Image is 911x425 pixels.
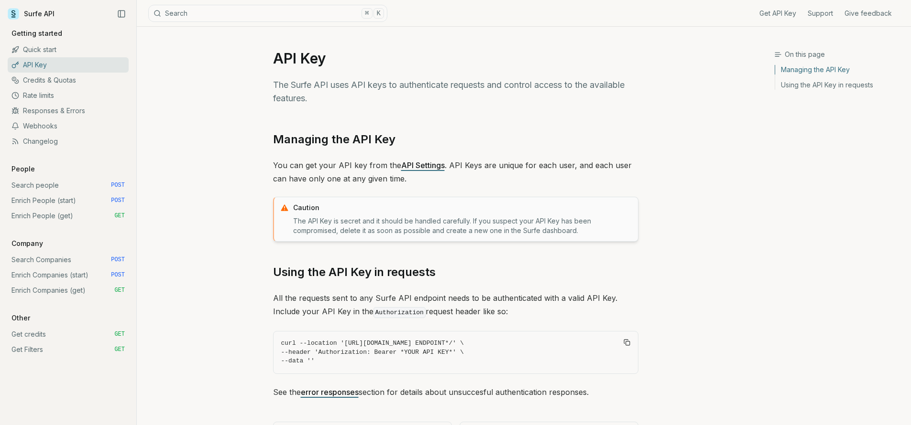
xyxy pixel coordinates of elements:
h3: On this page [774,50,903,59]
a: Responses & Errors [8,103,129,118]
a: Rate limits [8,88,129,103]
p: Getting started [8,29,66,38]
a: Get Filters GET [8,342,129,357]
span: GET [114,330,125,338]
span: POST [111,197,125,204]
a: API Settings [401,160,445,170]
a: Give feedback [845,9,892,18]
code: curl --location '[URL][DOMAIN_NAME] ENDPOINT*/' \ --header 'Authorization: Bearer *YOUR API KEY*'... [281,339,630,366]
p: See the section for details about unsuccesful authentication responses. [273,385,638,399]
a: Managing the API Key [273,132,395,147]
h1: API Key [273,50,638,67]
a: API Key [8,57,129,73]
code: Authorization [373,307,426,318]
p: Caution [293,203,632,212]
a: Search people POST [8,178,129,193]
a: Support [808,9,833,18]
a: Enrich People (start) POST [8,193,129,208]
a: Changelog [8,134,129,149]
a: error responses [301,387,359,397]
a: Using the API Key in requests [273,265,436,280]
p: Company [8,239,47,248]
span: POST [111,256,125,264]
span: GET [114,212,125,220]
a: Webhooks [8,118,129,134]
span: POST [111,271,125,279]
p: The API Key is secret and it should be handled carefully. If you suspect your API Key has been co... [293,216,632,235]
p: People [8,164,39,174]
a: Search Companies POST [8,252,129,267]
button: Copy Text [620,335,634,350]
a: Enrich Companies (start) POST [8,267,129,283]
span: POST [111,181,125,189]
a: Get credits GET [8,327,129,342]
kbd: K [373,8,384,19]
p: All the requests sent to any Surfe API endpoint needs to be authenticated with a valid API Key. I... [273,291,638,319]
kbd: ⌘ [362,8,372,19]
a: Managing the API Key [775,65,903,77]
a: Credits & Quotas [8,73,129,88]
span: GET [114,346,125,353]
p: Other [8,313,34,323]
p: You can get your API key from the . API Keys are unique for each user, and each user can have onl... [273,159,638,185]
button: Search⌘K [148,5,387,22]
a: Using the API Key in requests [775,77,903,90]
a: Surfe API [8,7,55,21]
p: The Surfe API uses API keys to authenticate requests and control access to the available features. [273,78,638,105]
a: Enrich Companies (get) GET [8,283,129,298]
a: Get API Key [759,9,796,18]
span: GET [114,287,125,294]
button: Collapse Sidebar [114,7,129,21]
a: Quick start [8,42,129,57]
a: Enrich People (get) GET [8,208,129,223]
